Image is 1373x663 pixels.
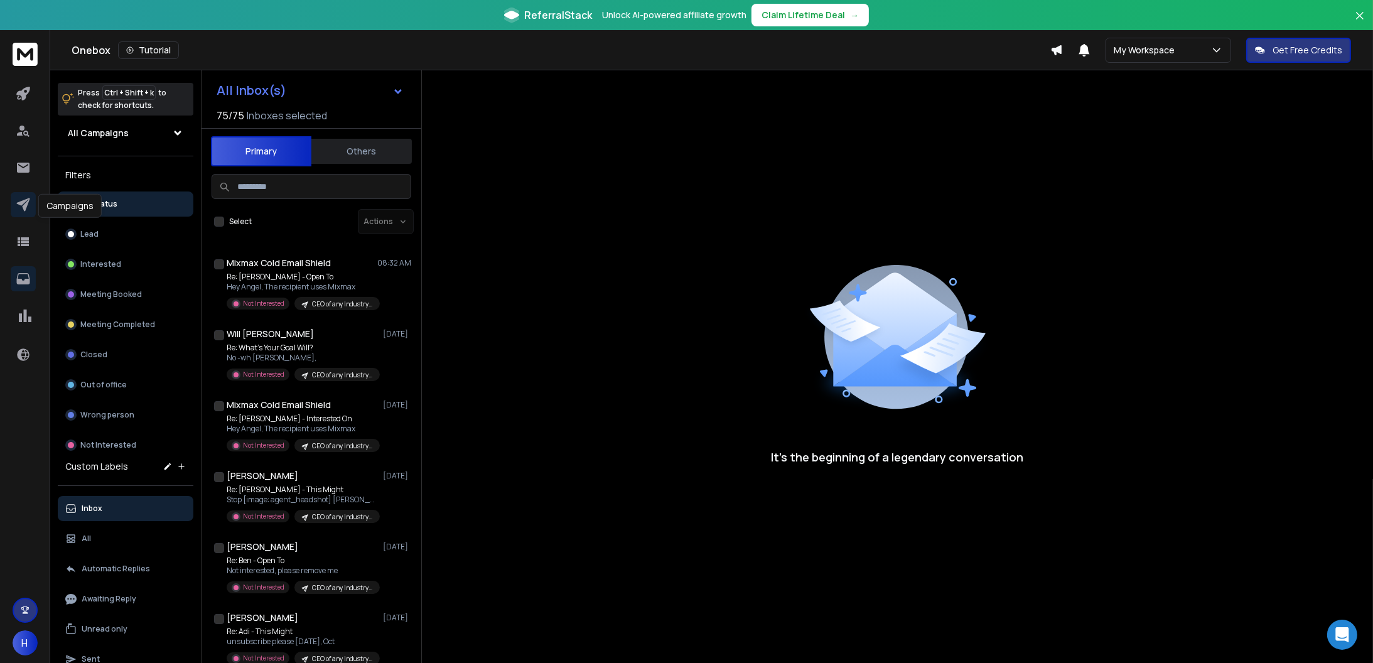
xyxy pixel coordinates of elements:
p: CEO of any Industry 17k [312,441,372,451]
button: Inbox [58,496,193,521]
button: All [58,526,193,551]
div: Campaigns [38,194,102,218]
p: Press to check for shortcuts. [78,87,166,112]
h1: [PERSON_NAME] [227,541,298,553]
button: All Inbox(s) [207,78,414,103]
h1: [PERSON_NAME] [227,470,298,482]
button: Out of office [58,372,193,397]
button: H [13,630,38,655]
p: CEO of any Industry 17k [312,299,372,309]
p: Meeting Booked [80,289,142,299]
p: [DATE] [383,613,411,623]
h1: [PERSON_NAME] [227,612,298,624]
span: → [850,9,859,21]
p: [DATE] [383,542,411,552]
p: Get Free Credits [1273,44,1342,57]
button: Claim Lifetime Deal→ [751,4,869,26]
p: [DATE] [383,329,411,339]
h1: Mixmax Cold Email Shield [227,399,331,411]
p: CEO of any Industry 17k [312,583,372,593]
p: unsubscribe please [DATE], Oct [227,637,377,647]
p: My Workspace [1114,44,1180,57]
p: Stop [image: agent_headshot] [PERSON_NAME] [227,495,377,505]
div: Open Intercom Messenger [1327,620,1357,650]
p: [DATE] [383,471,411,481]
p: [DATE] [383,400,411,410]
button: All Status [58,191,193,217]
h3: Inboxes selected [247,108,327,123]
p: Awaiting Reply [82,594,136,604]
h1: Will [PERSON_NAME] [227,328,314,340]
h3: Custom Labels [65,460,128,473]
button: Closed [58,342,193,367]
p: It’s the beginning of a legendary conversation [772,448,1024,466]
p: Not interested, please remove me [227,566,377,576]
span: ReferralStack [524,8,592,23]
p: Inbox [82,504,102,514]
p: All [82,534,91,544]
button: Close banner [1352,8,1368,38]
p: 08:32 AM [377,258,411,268]
p: Unread only [82,624,127,634]
label: Select [229,217,252,227]
button: Lead [58,222,193,247]
p: Meeting Completed [80,320,155,330]
span: Ctrl + Shift + k [102,85,156,100]
p: Not Interested [243,654,284,663]
p: Interested [80,259,121,269]
p: Not Interested [243,512,284,521]
p: Hey Angel, The recipient uses Mixmax [227,282,377,292]
p: Re: [PERSON_NAME] - Interested On [227,414,377,424]
p: CEO of any Industry 17k [312,512,372,522]
button: Tutorial [118,41,179,59]
p: CEO of any Industry 17k [312,370,372,380]
p: Re: [PERSON_NAME] - This Might [227,485,377,495]
button: Automatic Replies [58,556,193,581]
div: Onebox [72,41,1050,59]
h1: All Inbox(s) [217,84,286,97]
button: Not Interested [58,433,193,458]
p: Not Interested [243,441,284,450]
p: Not Interested [243,299,284,308]
p: Re: [PERSON_NAME] - Open To [227,272,377,282]
button: Awaiting Reply [58,586,193,612]
h1: All Campaigns [68,127,129,139]
button: Primary [211,136,311,166]
button: Others [311,137,412,165]
h3: Filters [58,166,193,184]
p: Re: Adi - This Might [227,627,377,637]
h1: Mixmax Cold Email Shield [227,257,331,269]
p: Lead [80,229,99,239]
p: Automatic Replies [82,564,150,574]
p: Not Interested [80,440,136,450]
p: Hey Angel, The recipient uses Mixmax [227,424,377,434]
p: Not Interested [243,583,284,592]
p: No -wh [PERSON_NAME], [227,353,377,363]
p: Re: Ben - Open To [227,556,377,566]
button: All Campaigns [58,121,193,146]
p: Closed [80,350,107,360]
p: Out of office [80,380,127,390]
p: Not Interested [243,370,284,379]
button: Get Free Credits [1246,38,1351,63]
button: Unread only [58,617,193,642]
p: Wrong person [80,410,134,420]
p: Re: What's Your Goal Will? [227,343,377,353]
span: 75 / 75 [217,108,244,123]
p: Unlock AI-powered affiliate growth [602,9,746,21]
button: Meeting Completed [58,312,193,337]
button: Meeting Booked [58,282,193,307]
button: Wrong person [58,402,193,428]
button: Interested [58,252,193,277]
